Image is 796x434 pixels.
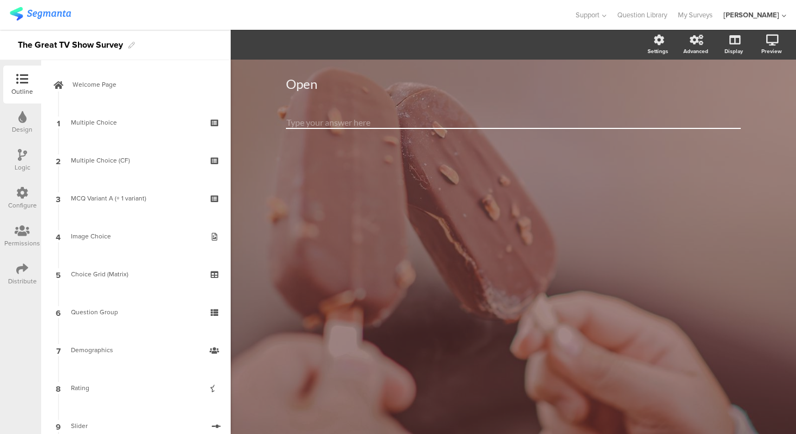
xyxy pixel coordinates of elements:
span: 7 [56,344,61,356]
span: Welcome Page [73,79,211,90]
div: Logic [15,163,30,172]
a: 1 Multiple Choice [44,103,228,141]
span: 5 [56,268,61,280]
div: Multiple Choice (CF) [71,155,200,166]
a: 6 Question Group [44,293,228,331]
div: Design [12,125,32,134]
div: Choice Grid (Matrix) [71,269,200,280]
span: 2 [56,154,61,166]
a: 4 Image Choice [44,217,228,255]
a: 5 Choice Grid (Matrix) [44,255,228,293]
span: 1 [57,116,60,128]
div: Slider [71,420,204,431]
div: The Great TV Show Survey [18,36,123,54]
a: 2 Multiple Choice (CF) [44,141,228,179]
span: 6 [56,306,61,318]
a: 3 MCQ Variant A (+ 1 variant) [44,179,228,217]
div: [PERSON_NAME] [723,10,779,20]
div: Advanced [683,47,708,55]
span: Support [576,10,599,20]
img: segmanta logo [10,7,71,21]
a: 7 Demographics [44,331,228,369]
p: Open [286,76,741,92]
div: Demographics [71,345,200,355]
span: 9 [56,420,61,432]
div: Question Group [71,307,200,318]
div: Image Choice [71,231,200,242]
div: Display [725,47,743,55]
a: Welcome Page [44,66,228,103]
div: Permissions [4,238,40,248]
span: 4 [56,230,61,242]
span: 3 [56,192,61,204]
div: MCQ Variant A (+ 1 variant) [71,193,200,204]
a: 8 Rating [44,369,228,407]
div: Preview [761,47,782,55]
div: Configure [8,200,37,210]
div: Distribute [8,276,37,286]
div: Outline [11,87,33,96]
div: Rating [71,383,200,393]
div: Multiple Choice [71,117,200,128]
span: 8 [56,382,61,394]
div: Settings [648,47,668,55]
